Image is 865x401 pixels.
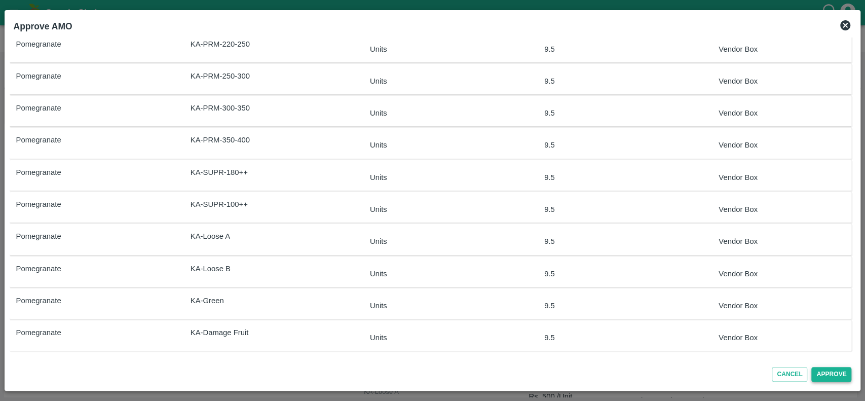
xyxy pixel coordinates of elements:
[719,268,844,279] p: Vendor Box
[16,231,152,242] p: Pomegranate
[544,107,669,119] p: 9.5
[544,204,669,215] p: 9.5
[544,172,669,183] p: 9.5
[16,70,152,82] p: Pomegranate
[191,231,326,242] p: KA-Loose A
[370,204,495,215] p: Units
[811,367,851,382] button: Approve
[191,199,326,210] p: KA-SUPR-100++
[16,167,152,178] p: Pomegranate
[16,327,152,338] p: Pomegranate
[370,44,495,55] p: Units
[719,236,844,247] p: Vendor Box
[719,204,844,215] p: Vendor Box
[719,172,844,183] p: Vendor Box
[719,139,844,151] p: Vendor Box
[370,332,495,343] p: Units
[16,263,152,274] p: Pomegranate
[719,300,844,311] p: Vendor Box
[191,327,326,338] p: KA-Damage Fruit
[16,39,152,50] p: Pomegranate
[370,236,495,247] p: Units
[719,44,844,55] p: Vendor Box
[370,107,495,119] p: Units
[719,76,844,87] p: Vendor Box
[16,134,152,145] p: Pomegranate
[14,21,72,31] b: Approve AMO
[191,39,326,50] p: KA-PRM-220-250
[370,76,495,87] p: Units
[772,367,807,382] button: Cancel
[544,300,669,311] p: 9.5
[16,295,152,306] p: Pomegranate
[370,300,495,311] p: Units
[191,167,326,178] p: KA-SUPR-180++
[544,332,669,343] p: 9.5
[191,70,326,82] p: KA-PRM-250-300
[191,102,326,114] p: KA-PRM-300-350
[719,332,844,343] p: Vendor Box
[370,139,495,151] p: Units
[544,236,669,247] p: 9.5
[370,172,495,183] p: Units
[370,268,495,279] p: Units
[191,134,326,145] p: KA-PRM-350-400
[16,102,152,114] p: Pomegranate
[544,44,669,55] p: 9.5
[16,199,152,210] p: Pomegranate
[191,295,326,306] p: KA-Green
[191,263,326,274] p: KA-Loose B
[544,268,669,279] p: 9.5
[544,139,669,151] p: 9.5
[719,107,844,119] p: Vendor Box
[544,76,669,87] p: 9.5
